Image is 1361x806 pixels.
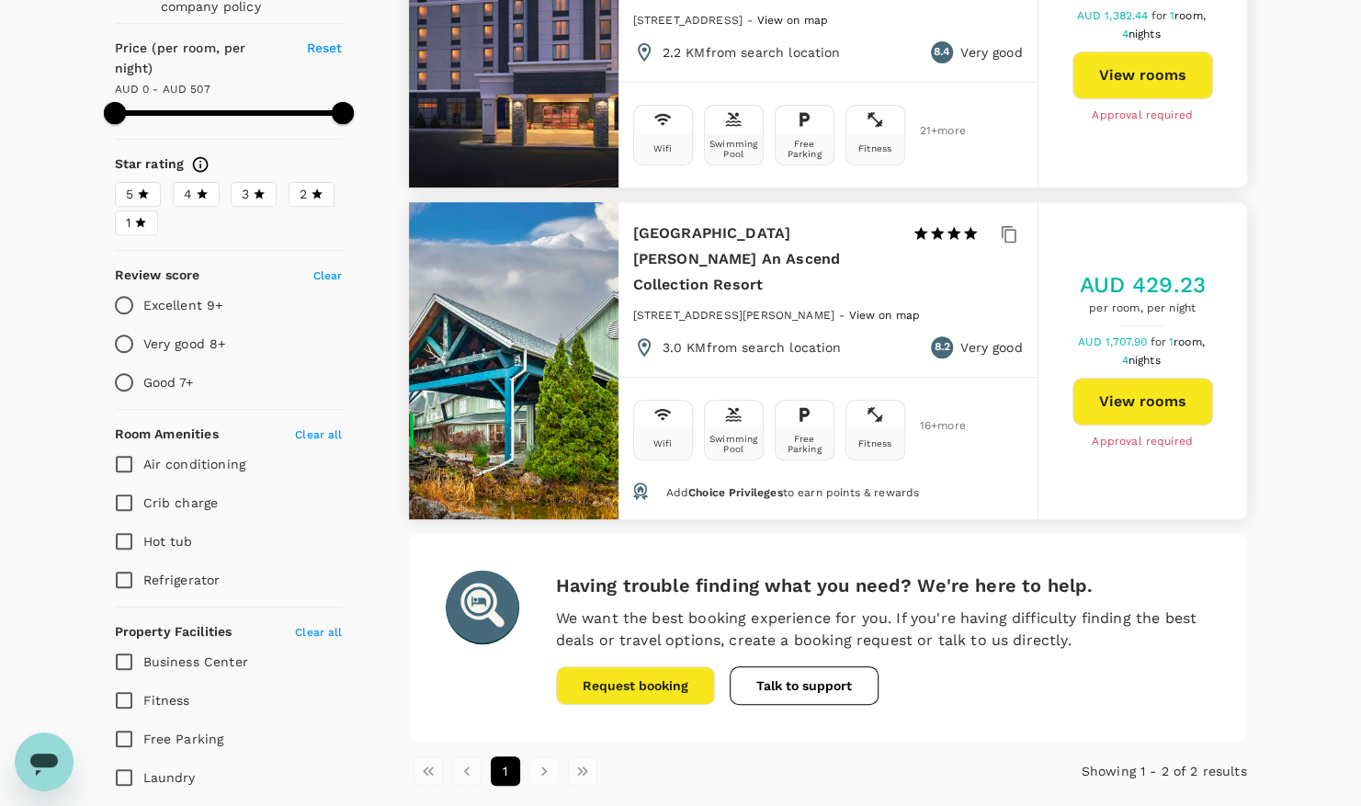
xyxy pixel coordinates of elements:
a: View on map [756,12,828,27]
a: View on map [848,307,920,322]
span: View on map [756,14,828,27]
span: room, [1174,335,1205,348]
button: page 1 [491,756,520,786]
span: 2 [300,185,307,204]
button: View rooms [1072,378,1213,426]
span: Clear all [295,428,342,441]
h6: Property Facilities [115,622,233,642]
span: Approval required [1092,433,1193,451]
span: 8.4 [934,43,950,62]
span: View on map [848,309,920,322]
span: 21 + more [920,125,947,137]
h6: Having trouble finding what you need? We're here to help. [556,571,1210,600]
iframe: Button to launch messaging window [15,732,74,791]
span: Hot tub [143,534,193,549]
span: 3 [242,185,249,204]
span: 5 [126,185,133,204]
h6: Price (per room, per night) [115,39,286,79]
svg: Star ratings are awarded to properties to represent the quality of services, facilities, and amen... [191,155,210,174]
span: Clear all [295,626,342,639]
div: Swimming Pool [709,434,759,454]
span: 4 [1121,28,1163,40]
span: Reset [307,40,343,55]
span: [STREET_ADDRESS][PERSON_NAME] [633,309,834,322]
div: Wifi [653,438,673,448]
p: Very good [960,338,1022,357]
button: View rooms [1072,51,1213,99]
div: Free Parking [779,139,830,159]
h5: AUD 429.23 [1079,270,1206,300]
span: Add to earn points & rewards [665,486,919,499]
div: Free Parking [779,434,830,454]
nav: pagination navigation [409,756,968,786]
span: Clear [313,269,343,282]
p: Very good [960,43,1022,62]
span: 1 [126,213,130,233]
span: 4 [184,185,192,204]
span: - [747,14,756,27]
span: nights [1128,28,1161,40]
span: Air conditioning [143,457,245,471]
span: nights [1128,354,1161,367]
span: 1 [1170,9,1208,22]
p: 2.2 KM from search location [663,43,841,62]
p: Very good 8+ [143,335,226,353]
span: AUD 1,707.90 [1077,335,1150,348]
button: Request booking [556,666,715,705]
p: Showing 1 - 2 of 2 results [967,762,1246,780]
span: AUD 0 - AUD 507 [115,83,210,96]
span: 4 [1121,354,1163,367]
p: Excellent 9+ [143,296,223,314]
div: Fitness [858,143,891,153]
p: We want the best booking experience for you. If you're having difficulty finding the best deals o... [556,607,1210,652]
div: Wifi [653,143,673,153]
span: Business Center [143,654,248,669]
span: Laundry [143,770,196,785]
span: for [1151,9,1169,22]
span: per room, per night [1079,300,1206,318]
div: Fitness [858,438,891,448]
span: room, [1174,9,1206,22]
h6: Review score [115,266,200,286]
span: for [1150,335,1168,348]
span: 8.2 [934,338,949,357]
h6: Star rating [115,154,185,175]
span: Crib charge [143,495,219,510]
h6: Room Amenities [115,425,219,445]
span: - [839,309,848,322]
span: Free Parking [143,732,224,746]
span: Approval required [1092,107,1193,125]
div: Swimming Pool [709,139,759,159]
button: Talk to support [730,666,879,705]
p: Good 7+ [143,373,194,392]
span: Fitness [143,693,190,708]
p: 3.0 KM from search location [663,338,842,357]
h6: [GEOGRAPHIC_DATA][PERSON_NAME] An Ascend Collection Resort [633,221,898,298]
span: 16 + more [920,420,947,432]
span: [STREET_ADDRESS] [633,14,743,27]
span: Choice Privileges [688,486,783,499]
span: 1 [1169,335,1208,348]
span: Refrigerator [143,573,221,587]
span: AUD 1,382.44 [1076,9,1151,22]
